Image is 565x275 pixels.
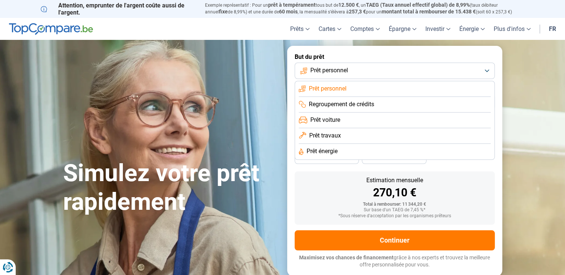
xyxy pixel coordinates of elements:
[205,2,525,15] p: Exemple représentatif : Pour un tous but de , un (taux débiteur annuel de 8,99%) et une durée de ...
[309,85,347,93] span: Prêt personnel
[301,202,489,207] div: Total à rembourser: 11 344,20 €
[349,9,366,15] span: 257,3 €
[301,187,489,198] div: 270,10 €
[310,66,348,75] span: Prêt personnel
[268,2,316,8] span: prêt à tempérament
[314,18,346,40] a: Cartes
[295,230,495,250] button: Continuer
[286,18,314,40] a: Prêts
[338,2,359,8] span: 12.500 €
[310,116,340,124] span: Prêt voiture
[421,18,455,40] a: Investir
[319,156,335,161] span: 30 mois
[382,9,476,15] span: montant total à rembourser de 15.438 €
[384,18,421,40] a: Épargne
[301,214,489,219] div: *Sous réserve d'acceptation par les organismes prêteurs
[295,63,495,79] button: Prêt personnel
[307,147,338,155] span: Prêt énergie
[386,156,402,161] span: 24 mois
[295,53,495,60] label: But du prêt
[489,18,535,40] a: Plus d'infos
[455,18,489,40] a: Énergie
[9,23,93,35] img: TopCompare
[309,100,374,108] span: Regroupement de crédits
[295,254,495,269] p: grâce à nos experts et trouvez la meilleure offre personnalisée pour vous.
[63,159,278,216] h1: Simulez votre prêt rapidement
[219,9,228,15] span: fixe
[544,18,561,40] a: fr
[366,2,470,8] span: TAEG (Taux annuel effectif global) de 8,99%
[41,2,196,16] p: Attention, emprunter de l'argent coûte aussi de l'argent.
[279,9,298,15] span: 60 mois
[309,132,341,140] span: Prêt travaux
[301,208,489,213] div: Sur base d'un TAEG de 7,45 %*
[299,255,394,260] span: Maximisez vos chances de financement
[346,18,384,40] a: Comptes
[301,177,489,183] div: Estimation mensuelle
